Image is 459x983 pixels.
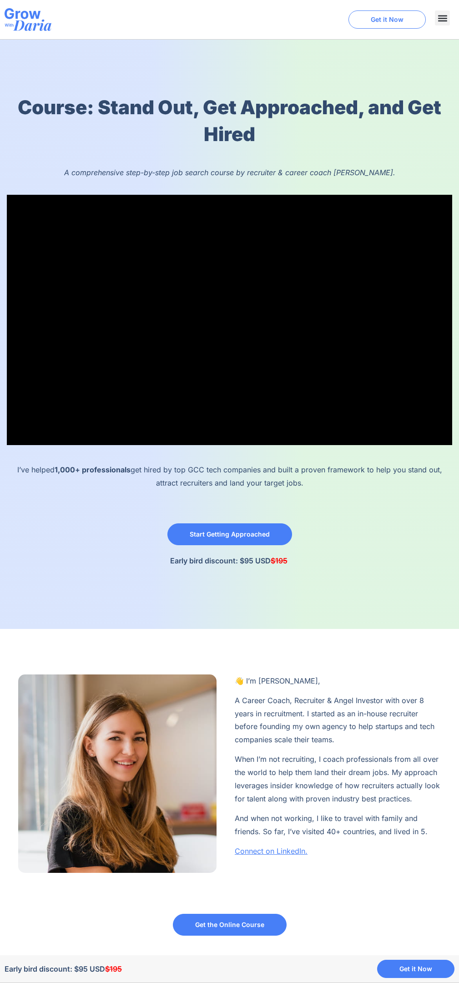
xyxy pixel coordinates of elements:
[55,465,131,474] b: 1,000+ professionals
[105,964,122,973] del: $195
[167,523,292,545] a: Start Getting Approached
[17,465,442,487] span: I’ve helped get hired by top GCC tech companies and built a proven framework to help you stand ou...
[235,846,308,856] a: Connect on LinkedIn.
[190,531,270,537] span: Start Getting Approached
[64,168,395,177] i: A comprehensive step-by-step job search course by recruiter & career coach [PERSON_NAME].
[170,554,289,568] p: Early bird discount: $95 USD
[235,676,320,685] span: 👋 I’m [PERSON_NAME],
[371,16,404,23] span: Get it Now
[15,94,444,148] h1: Course: Stand Out, Get Approached, and Get Hired
[5,964,151,974] div: Early bird discount: $95 USD
[173,914,287,936] a: Get the Online Course
[377,960,454,978] a: Get it Now
[271,556,288,565] del: $195
[195,922,264,928] span: Get the Online Course
[235,694,441,746] p: A Career Coach, Recruiter & Angel Investor with over 8 years in recruitment. I started as an in-h...
[348,10,426,29] a: Get it Now
[435,10,450,25] div: Menu Toggle
[7,195,452,446] iframe: vimeo Video Player
[399,966,432,972] span: Get it Now
[235,753,441,805] p: When I’m not recruiting, I coach professionals from all over the world to help them land their dr...
[235,812,441,838] p: And when not working, I like to travel with family and friends. So far, I’ve visited 40+ countrie...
